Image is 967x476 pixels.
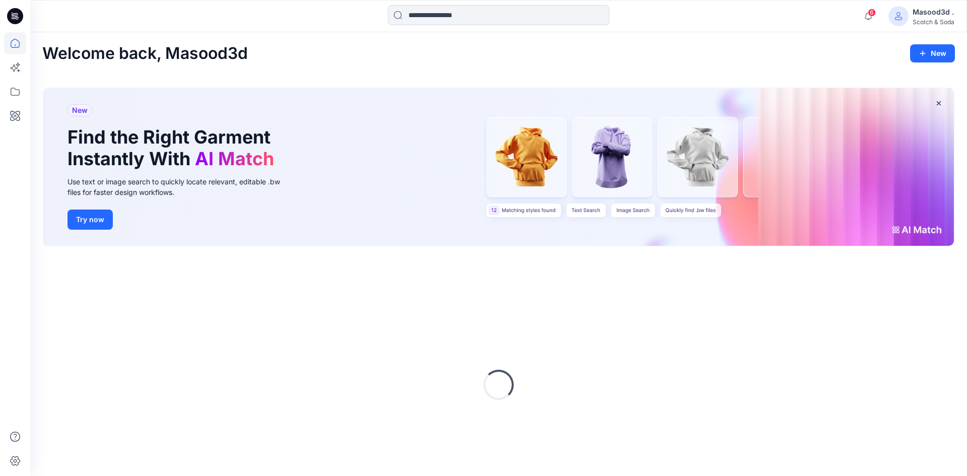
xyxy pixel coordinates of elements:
button: New [910,44,955,62]
div: Scotch & Soda [913,18,954,26]
span: AI Match [195,148,274,170]
button: Try now [67,210,113,230]
svg: avatar [894,12,903,20]
div: Masood3d . [913,6,954,18]
span: 6 [868,9,876,17]
span: New [72,104,88,116]
h2: Welcome back, Masood3d [42,44,248,63]
div: Use text or image search to quickly locate relevant, editable .bw files for faster design workflows. [67,176,294,197]
h1: Find the Right Garment Instantly With [67,126,279,170]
